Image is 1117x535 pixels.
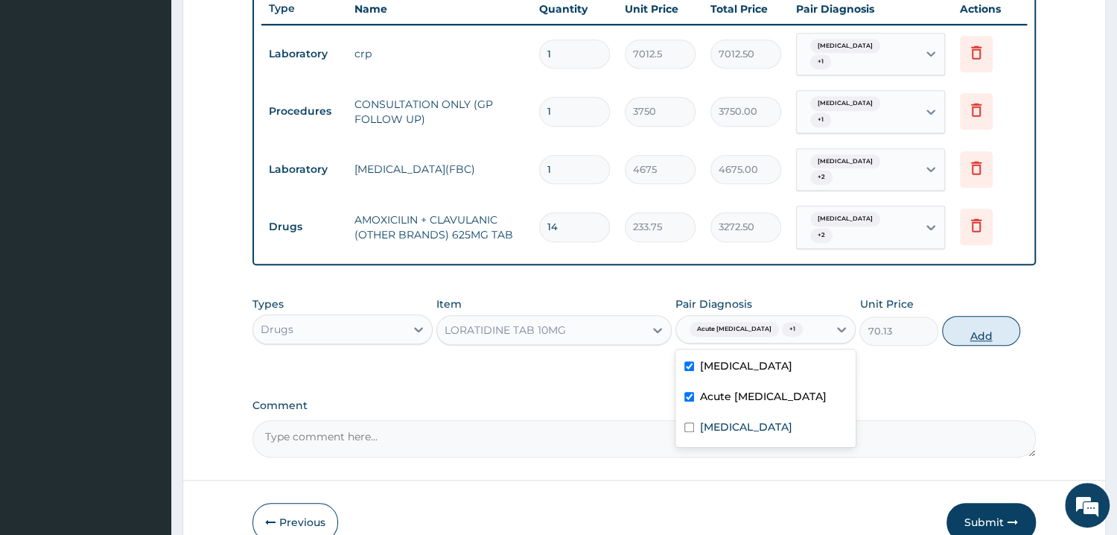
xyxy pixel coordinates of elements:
[700,389,827,404] label: Acute [MEDICAL_DATA]
[690,322,779,337] span: Acute [MEDICAL_DATA]
[86,168,206,318] span: We're online!
[810,113,831,127] span: + 1
[810,154,880,169] span: [MEDICAL_DATA]
[436,297,462,311] label: Item
[810,96,880,111] span: [MEDICAL_DATA]
[261,98,347,125] td: Procedures
[810,228,833,243] span: + 2
[859,297,913,311] label: Unit Price
[445,323,566,338] div: LORATIDINE TAB 10MG
[347,89,532,134] td: CONSULTATION ONLY (GP FOLLOW UP)
[261,156,347,183] td: Laboratory
[347,39,532,69] td: crp
[675,297,752,311] label: Pair Diagnosis
[261,213,347,241] td: Drugs
[810,54,831,69] span: + 1
[942,316,1020,346] button: Add
[810,39,880,54] span: [MEDICAL_DATA]
[700,358,792,373] label: [MEDICAL_DATA]
[261,322,293,337] div: Drugs
[77,83,250,103] div: Chat with us now
[244,7,280,43] div: Minimize live chat window
[700,420,792,434] label: [MEDICAL_DATA]
[347,205,532,250] td: AMOXICILIN + CLAVULANIC (OTHER BRANDS) 625MG TAB
[252,298,284,311] label: Types
[28,75,60,112] img: d_794563401_company_1708531726252_794563401
[252,399,1036,412] label: Comment
[810,212,880,227] span: [MEDICAL_DATA]
[782,322,803,337] span: + 1
[347,154,532,184] td: [MEDICAL_DATA](FBC)
[810,170,833,185] span: + 2
[261,40,347,68] td: Laboratory
[7,367,284,420] textarea: Type your message and hit 'Enter'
